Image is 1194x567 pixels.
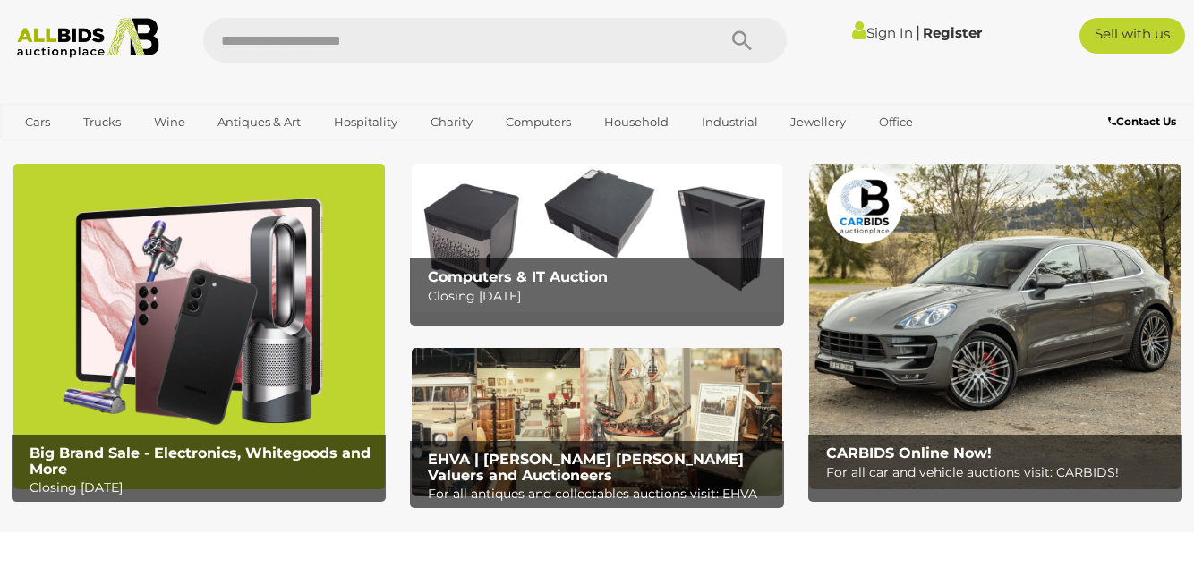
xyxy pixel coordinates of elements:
a: EHVA | Evans Hastings Valuers and Auctioneers EHVA | [PERSON_NAME] [PERSON_NAME] Valuers and Auct... [412,348,783,496]
a: Charity [419,107,484,137]
p: Closing [DATE] [30,477,377,499]
b: Contact Us [1108,114,1176,128]
a: Computers [494,107,583,137]
a: Big Brand Sale - Electronics, Whitegoods and More Big Brand Sale - Electronics, Whitegoods and Mo... [13,164,385,488]
a: Computers & IT Auction Computers & IT Auction Closing [DATE] [412,164,783,312]
img: EHVA | Evans Hastings Valuers and Auctioneers [412,348,783,496]
a: Trucks [72,107,132,137]
a: Hospitality [322,107,409,137]
a: Jewellery [779,107,857,137]
img: Computers & IT Auction [412,164,783,312]
span: | [916,22,920,42]
a: Office [867,107,925,137]
a: Sports [13,137,73,166]
a: Industrial [690,107,770,137]
p: Closing [DATE] [428,285,775,308]
b: Computers & IT Auction [428,268,608,285]
a: Cars [13,107,62,137]
a: Sign In [852,24,913,41]
a: Sell with us [1079,18,1185,54]
b: CARBIDS Online Now! [826,444,992,461]
button: Search [697,18,787,63]
a: Wine [142,107,197,137]
p: For all antiques and collectables auctions visit: EHVA [428,483,775,505]
p: For all car and vehicle auctions visit: CARBIDS! [826,461,1173,484]
b: Big Brand Sale - Electronics, Whitegoods and More [30,444,371,478]
a: Antiques & Art [206,107,312,137]
a: Register [923,24,982,41]
b: EHVA | [PERSON_NAME] [PERSON_NAME] Valuers and Auctioneers [428,451,744,484]
a: [GEOGRAPHIC_DATA] [83,137,234,166]
img: CARBIDS Online Now! [809,164,1181,488]
img: Big Brand Sale - Electronics, Whitegoods and More [13,164,385,488]
a: Contact Us [1108,112,1181,131]
a: Household [593,107,680,137]
a: CARBIDS Online Now! CARBIDS Online Now! For all car and vehicle auctions visit: CARBIDS! [809,164,1181,488]
img: Allbids.com.au [9,18,168,58]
